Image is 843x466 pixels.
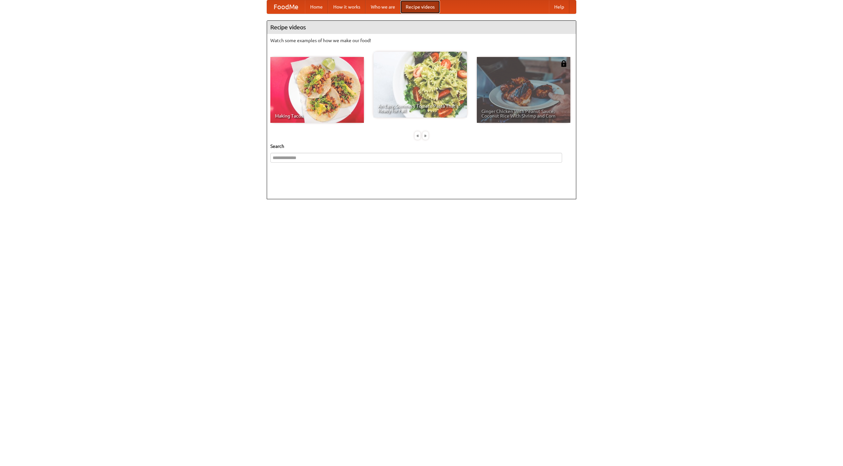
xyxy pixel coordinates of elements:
div: » [422,131,428,140]
a: Who we are [366,0,400,14]
a: FoodMe [267,0,305,14]
a: How it works [328,0,366,14]
h5: Search [270,143,573,150]
p: Watch some examples of how we make our food! [270,37,573,44]
a: Making Tacos [270,57,364,123]
div: « [415,131,421,140]
span: An Easy, Summery Tomato Pasta That's Ready for Fall [378,104,462,113]
span: Making Tacos [275,114,359,118]
img: 483408.png [560,60,567,67]
a: Recipe videos [400,0,440,14]
a: An Easy, Summery Tomato Pasta That's Ready for Fall [373,52,467,118]
a: Help [549,0,569,14]
a: Home [305,0,328,14]
h4: Recipe videos [267,21,576,34]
